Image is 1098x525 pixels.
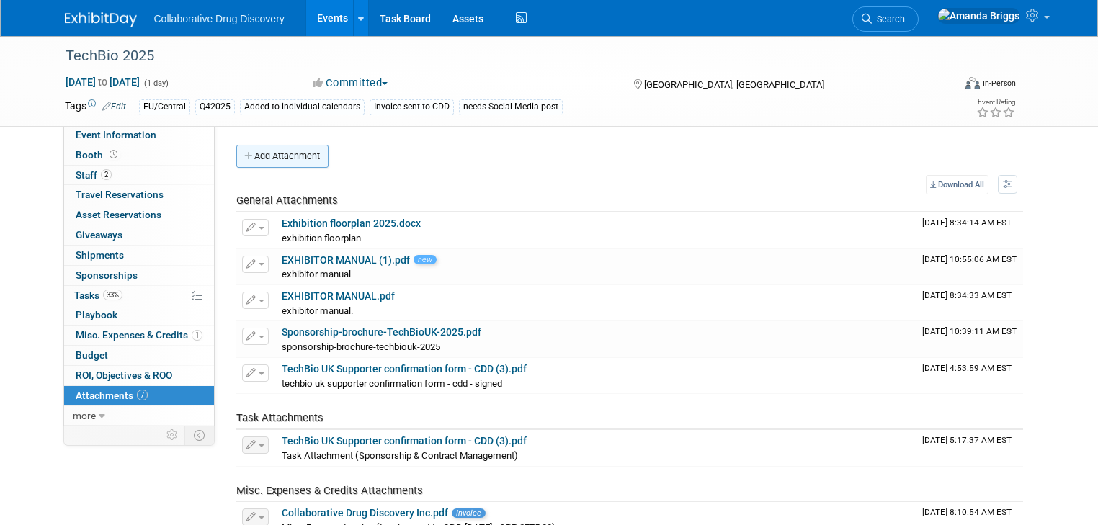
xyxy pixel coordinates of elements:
span: Tasks [74,290,122,301]
button: Committed [308,76,393,91]
td: Personalize Event Tab Strip [160,426,185,444]
span: 1 [192,330,202,341]
span: sponsorship-brochure-techbiouk-2025 [282,341,440,352]
span: Collaborative Drug Discovery [154,13,285,24]
span: Attachments [76,390,148,401]
span: Upload Timestamp [922,507,1012,517]
a: Shipments [64,246,214,265]
a: Giveaways [64,225,214,245]
a: Travel Reservations [64,185,214,205]
a: TechBio UK Supporter confirmation form - CDD (3).pdf [282,435,527,447]
span: 2 [101,169,112,180]
span: 7 [137,390,148,400]
span: Upload Timestamp [922,435,1012,445]
img: ExhibitDay [65,12,137,27]
div: Invoice sent to CDD [370,99,454,115]
div: TechBio 2025 [61,43,935,69]
span: Invoice [452,508,486,518]
a: Download All [926,175,988,194]
div: Q42025 [195,99,235,115]
a: Event Information [64,125,214,145]
a: more [64,406,214,426]
div: EU/Central [139,99,190,115]
span: Task Attachments [236,411,323,424]
a: Misc. Expenses & Credits1 [64,326,214,345]
td: Upload Timestamp [916,212,1023,248]
span: Asset Reservations [76,209,161,220]
button: Add Attachment [236,145,329,168]
a: EXHIBITOR MANUAL (1).pdf [282,254,410,266]
td: Upload Timestamp [916,430,1023,466]
div: needs Social Media post [459,99,563,115]
a: ROI, Objectives & ROO [64,366,214,385]
span: ROI, Objectives & ROO [76,369,172,381]
span: Upload Timestamp [922,217,1012,228]
span: Staff [76,169,112,181]
div: Event Format [875,75,1016,97]
span: to [96,76,110,88]
td: Upload Timestamp [916,358,1023,394]
td: Toggle Event Tabs [184,426,214,444]
span: 33% [103,290,122,300]
span: Sponsorships [76,269,138,281]
span: Budget [76,349,108,361]
a: Sponsorship-brochure-TechBioUK-2025.pdf [282,326,481,338]
div: In-Person [982,78,1016,89]
a: Collaborative Drug Discovery Inc.pdf [282,507,448,519]
span: exhibitor manual [282,269,351,279]
span: Search [872,14,905,24]
img: Format-Inperson.png [965,77,980,89]
span: new [414,255,437,264]
a: Sponsorships [64,266,214,285]
span: (1 day) [143,78,169,88]
td: Upload Timestamp [916,249,1023,285]
span: Booth not reserved yet [107,149,120,160]
span: Playbook [76,309,117,320]
div: Event Rating [976,99,1015,106]
span: Misc. Expenses & Credits Attachments [236,484,423,497]
td: Tags [65,99,126,115]
a: Attachments7 [64,386,214,405]
a: Asset Reservations [64,205,214,225]
span: Task Attachment (Sponsorship & Contract Management) [282,450,518,461]
a: Search [852,6,919,32]
a: Playbook [64,305,214,325]
a: Booth [64,145,214,165]
span: General Attachments [236,194,338,207]
span: Upload Timestamp [922,254,1017,264]
span: Upload Timestamp [922,326,1017,336]
span: Travel Reservations [76,189,164,200]
span: exhibitor manual. [282,305,353,316]
span: Shipments [76,249,124,261]
span: Booth [76,149,120,161]
a: Tasks33% [64,286,214,305]
span: Event Information [76,129,156,140]
span: Misc. Expenses & Credits [76,329,202,341]
a: EXHIBITOR MANUAL.pdf [282,290,395,302]
span: [DATE] [DATE] [65,76,140,89]
td: Upload Timestamp [916,321,1023,357]
span: Upload Timestamp [922,290,1012,300]
span: [GEOGRAPHIC_DATA], [GEOGRAPHIC_DATA] [644,79,824,90]
a: Staff2 [64,166,214,185]
span: more [73,410,96,421]
span: Upload Timestamp [922,363,1012,373]
td: Upload Timestamp [916,285,1023,321]
img: Amanda Briggs [937,8,1020,24]
a: Exhibition floorplan 2025.docx [282,217,421,229]
div: Added to individual calendars [240,99,365,115]
a: Edit [102,102,126,112]
a: TechBio UK Supporter confirmation form - CDD (3).pdf [282,363,527,374]
span: exhibition floorplan [282,233,361,243]
a: Budget [64,346,214,365]
span: Giveaways [76,229,122,241]
span: techbio uk supporter confirmation form - cdd - signed [282,378,502,389]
